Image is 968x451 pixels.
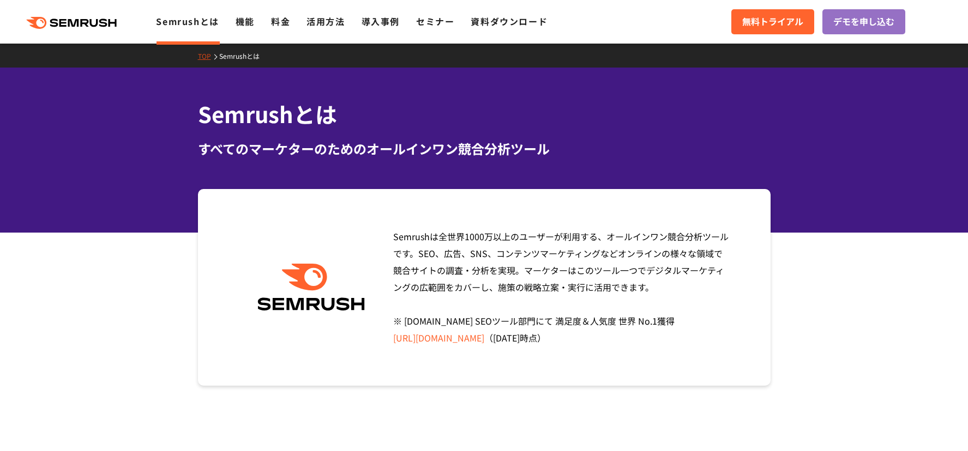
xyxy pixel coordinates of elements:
[471,15,548,28] a: 資料ダウンロード
[416,15,454,28] a: セミナー
[393,230,729,344] span: Semrushは全世界1000万以上のユーザーが利用する、オールインワン競合分析ツールです。SEO、広告、SNS、コンテンツマーケティングなどオンラインの様々な領域で競合サイトの調査・分析を実現...
[219,51,268,60] a: Semrushとは
[236,15,255,28] a: 機能
[393,331,484,344] a: [URL][DOMAIN_NAME]
[198,98,771,130] h1: Semrushとは
[252,264,370,311] img: Semrush
[156,15,219,28] a: Semrushとは
[306,15,345,28] a: 活用方法
[362,15,400,28] a: 導入事例
[742,15,803,29] span: 無料トライアル
[731,9,814,34] a: 無料トライアル
[198,51,219,60] a: TOP
[198,139,771,159] div: すべてのマーケターのためのオールインワン競合分析ツール
[822,9,905,34] a: デモを申し込む
[271,15,290,28] a: 料金
[833,15,894,29] span: デモを申し込む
